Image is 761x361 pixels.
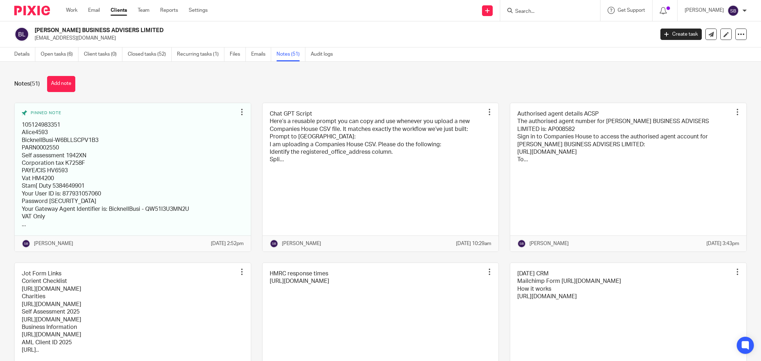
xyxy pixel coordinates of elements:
img: svg%3E [14,27,29,42]
h1: Notes [14,80,40,88]
a: Notes (51) [277,47,305,61]
img: svg%3E [22,239,30,248]
p: [PERSON_NAME] [685,7,724,14]
p: [PERSON_NAME] [282,240,321,247]
a: Files [230,47,246,61]
a: Audit logs [311,47,338,61]
a: Client tasks (0) [84,47,122,61]
a: Work [66,7,77,14]
img: svg%3E [517,239,526,248]
a: Details [14,47,35,61]
a: Recurring tasks (1) [177,47,224,61]
div: Pinned note [22,110,237,116]
a: Settings [189,7,208,14]
a: Emails [251,47,271,61]
p: [EMAIL_ADDRESS][DOMAIN_NAME] [35,35,650,42]
a: Email [88,7,100,14]
p: [PERSON_NAME] [34,240,73,247]
a: Clients [111,7,127,14]
span: Get Support [618,8,645,13]
p: [PERSON_NAME] [529,240,569,247]
button: Add note [47,76,75,92]
a: Team [138,7,149,14]
h2: [PERSON_NAME] BUSINESS ADVISERS LIMITED [35,27,527,34]
a: Open tasks (6) [41,47,78,61]
p: [DATE] 3:43pm [706,240,739,247]
img: svg%3E [270,239,278,248]
p: [DATE] 10:29am [456,240,491,247]
input: Search [514,9,579,15]
span: (51) [30,81,40,87]
a: Reports [160,7,178,14]
img: svg%3E [727,5,739,16]
a: Closed tasks (52) [128,47,172,61]
p: [DATE] 2:52pm [211,240,244,247]
img: Pixie [14,6,50,15]
a: Create task [660,29,702,40]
